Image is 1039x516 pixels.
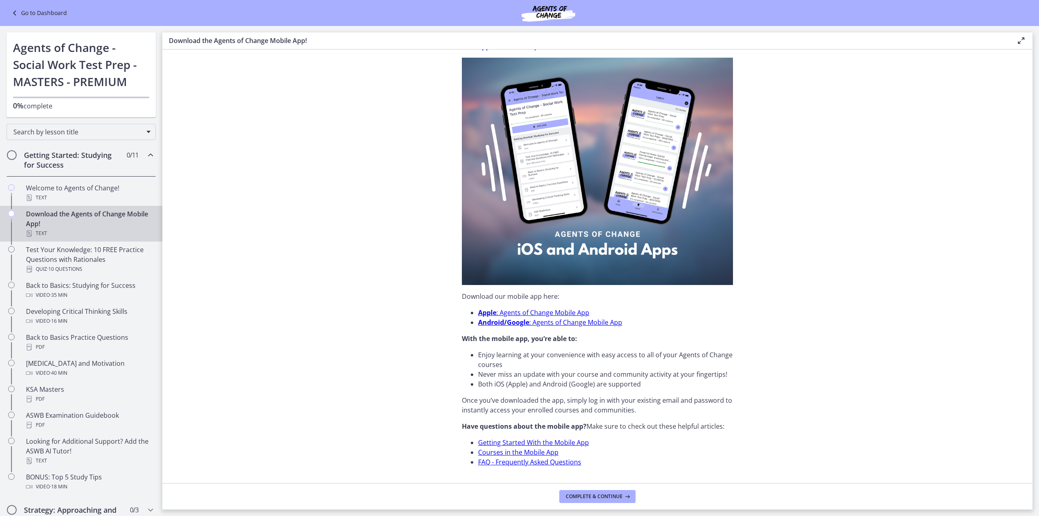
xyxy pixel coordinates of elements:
div: Back to Basics Practice Questions [26,332,153,352]
a: Getting Started With the Mobile App [478,438,589,447]
div: PDF [26,394,153,404]
a: Courses in the Mobile App [478,448,558,457]
a: Apple: Agents of Change Mobile App [478,308,589,317]
li: Enjoy learning at your convenience with easy access to all of your Agents of Change courses [478,350,733,369]
strong: With the mobile app, you’re able to: [462,334,577,343]
p: Once you’ve downloaded the app, simply log in with your existing email and password to instantly ... [462,395,733,415]
div: Test Your Knowledge: 10 FREE Practice Questions with Rationales [26,245,153,274]
div: ASWB Examination Guidebook [26,410,153,430]
span: · 35 min [50,290,67,300]
span: · 18 min [50,482,67,492]
div: Developing Critical Thinking Skills [26,307,153,326]
p: Make sure to check out these helpful articles: [462,421,733,431]
div: Welcome to Agents of Change! [26,183,153,203]
span: · 40 min [50,368,67,378]
div: Video [26,482,153,492]
a: Android/Google: Agents of Change Mobile App [478,318,622,327]
div: Download the Agents of Change Mobile App! [26,209,153,238]
span: · 10 Questions [47,264,82,274]
div: Video [26,316,153,326]
div: Text [26,456,153,466]
div: Text [26,193,153,203]
strong: Apple [478,308,496,317]
div: [MEDICAL_DATA] and Motivation [26,358,153,378]
div: Looking for Additional Support? Add the ASWB AI Tutor! [26,436,153,466]
div: PDF [26,342,153,352]
p: complete [13,101,149,111]
img: Agents of Change Social Work Test Prep [500,3,597,23]
li: Both iOS (Apple) and Android (Google) are supported [478,379,733,389]
a: FAQ - Frequently Asked Questions [478,458,581,466]
button: Complete & continue [559,490,636,503]
img: Agents_of_Change_Mobile_App_Now_Available!.png [462,58,733,285]
span: Complete & continue [566,493,623,500]
h3: Download the Agents of Change Mobile App! [169,36,1003,45]
div: Video [26,368,153,378]
div: BONUS: Top 5 Study Tips [26,472,153,492]
span: · 16 min [50,316,67,326]
div: Back to Basics: Studying for Success [26,281,153,300]
div: Quiz [26,264,153,274]
span: 0% [13,101,24,110]
div: Video [26,290,153,300]
div: Text [26,229,153,238]
span: 0 / 3 [130,505,138,515]
span: 0 / 11 [127,150,138,160]
a: Go to Dashboard [10,8,67,18]
div: PDF [26,420,153,430]
span: Search by lesson title [13,127,142,136]
p: Download our mobile app here: [462,291,733,301]
h2: Getting Started: Studying for Success [24,150,123,170]
li: Never miss an update with your course and community activity at your fingertips! [478,369,733,379]
strong: Android/Google [478,318,529,327]
div: KSA Masters [26,384,153,404]
div: Search by lesson title [6,124,156,140]
h1: Agents of Change - Social Work Test Prep - MASTERS - PREMIUM [13,39,149,90]
strong: Have questions about the mobile app? [462,422,586,431]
